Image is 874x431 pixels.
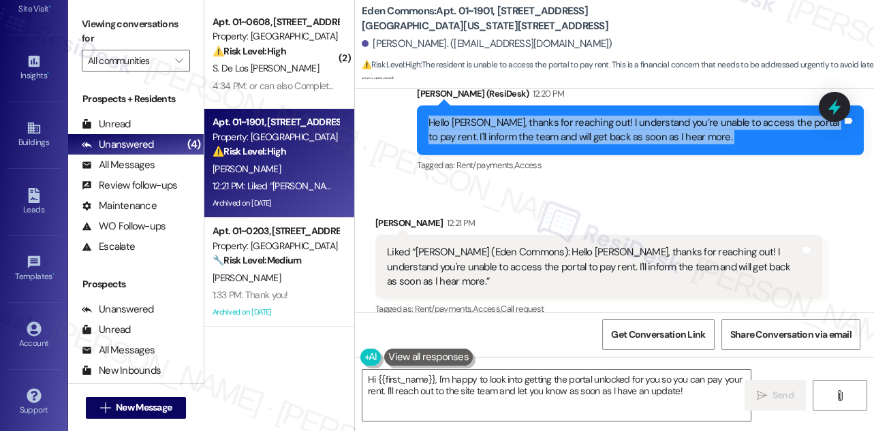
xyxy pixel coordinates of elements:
span: [PERSON_NAME] [213,272,281,284]
div: Apt. 01~0608, [STREET_ADDRESS][PERSON_NAME] [213,15,339,29]
div: 12:21 PM [443,216,475,230]
span: Share Conversation via email [730,328,852,342]
span: [PERSON_NAME] [213,163,281,175]
div: 12:20 PM [529,86,565,101]
div: Archived on [DATE] [211,195,340,212]
div: Apt. 01~0203, [STREET_ADDRESS][PERSON_NAME] [213,224,339,238]
div: WO Follow-ups [82,219,166,234]
div: Property: [GEOGRAPHIC_DATA] [213,239,339,253]
div: All Messages [82,343,155,357]
i:  [100,402,110,413]
div: Hello [PERSON_NAME], thanks for reaching out! I understand you’re unable to access the portal to ... [428,116,842,145]
div: 4:34 PM: or can also Complete this task [DATE] [213,80,396,92]
button: Get Conversation Link [602,319,714,350]
div: [PERSON_NAME]. ([EMAIL_ADDRESS][DOMAIN_NAME]) [362,37,612,51]
div: 1:33 PM: Thank you! [213,289,288,301]
div: Unanswered [82,302,154,317]
button: Share Conversation via email [721,319,860,350]
div: [PERSON_NAME] [375,216,822,235]
span: : The resident is unable to access the portal to pay rent. This is a financial concern that needs... [362,58,874,87]
div: Unread [82,323,131,337]
div: Tagged as: [375,299,822,319]
i:  [175,55,183,66]
strong: ⚠️ Risk Level: High [213,45,286,57]
span: • [49,2,51,12]
div: Archived on [DATE] [211,304,340,321]
div: Apt. 03~0215, [STREET_ADDRESS][GEOGRAPHIC_DATA][US_STATE][STREET_ADDRESS] [213,333,339,347]
textarea: Hi {{first_name}}, I'm happy to look into getting the portal unlocked for you so you can pay your... [362,370,751,421]
a: Buildings [7,116,61,153]
a: Account [7,317,61,354]
div: Apt. 01~1901, [STREET_ADDRESS][GEOGRAPHIC_DATA][US_STATE][STREET_ADDRESS] [213,115,339,129]
a: Templates • [7,251,61,287]
span: Access , [473,303,501,315]
button: Send [745,380,807,411]
div: Escalate [82,240,135,254]
div: (4) [184,134,204,155]
span: Rent/payments , [456,159,514,171]
b: Eden Commons: Apt. 01~1901, [STREET_ADDRESS][GEOGRAPHIC_DATA][US_STATE][STREET_ADDRESS] [362,4,634,33]
span: New Message [116,400,172,415]
div: Review follow-ups [82,178,177,193]
div: Property: [GEOGRAPHIC_DATA] [213,130,339,144]
a: Leads [7,184,61,221]
div: Tagged as: [417,155,864,175]
div: [PERSON_NAME] (ResiDesk) [417,86,864,106]
span: Access [514,159,542,171]
strong: 🔧 Risk Level: Medium [213,254,301,266]
span: Get Conversation Link [611,328,705,342]
strong: ⚠️ Risk Level: High [362,59,420,70]
i:  [757,390,767,401]
i:  [834,390,845,401]
strong: ⚠️ Risk Level: High [213,145,286,157]
div: Liked “[PERSON_NAME] (Eden Commons): Hello [PERSON_NAME], thanks for reaching out! I understand y... [387,245,800,289]
a: Support [7,384,61,421]
div: Prospects [68,277,204,291]
input: All communities [88,50,168,71]
a: Insights • [7,50,61,86]
span: S. De Los [PERSON_NAME] [213,62,319,74]
div: All Messages [82,158,155,172]
button: New Message [86,397,187,419]
span: Call request [501,303,544,315]
div: Prospects + Residents [68,92,204,106]
span: • [47,69,49,78]
span: • [52,270,54,279]
span: Send [772,388,794,402]
span: Rent/payments , [415,303,473,315]
div: Unread [82,117,131,131]
label: Viewing conversations for [82,14,190,50]
div: Unanswered [82,138,154,152]
div: New Inbounds [82,364,161,378]
div: Property: [GEOGRAPHIC_DATA] [213,29,339,44]
div: Maintenance [82,199,157,213]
